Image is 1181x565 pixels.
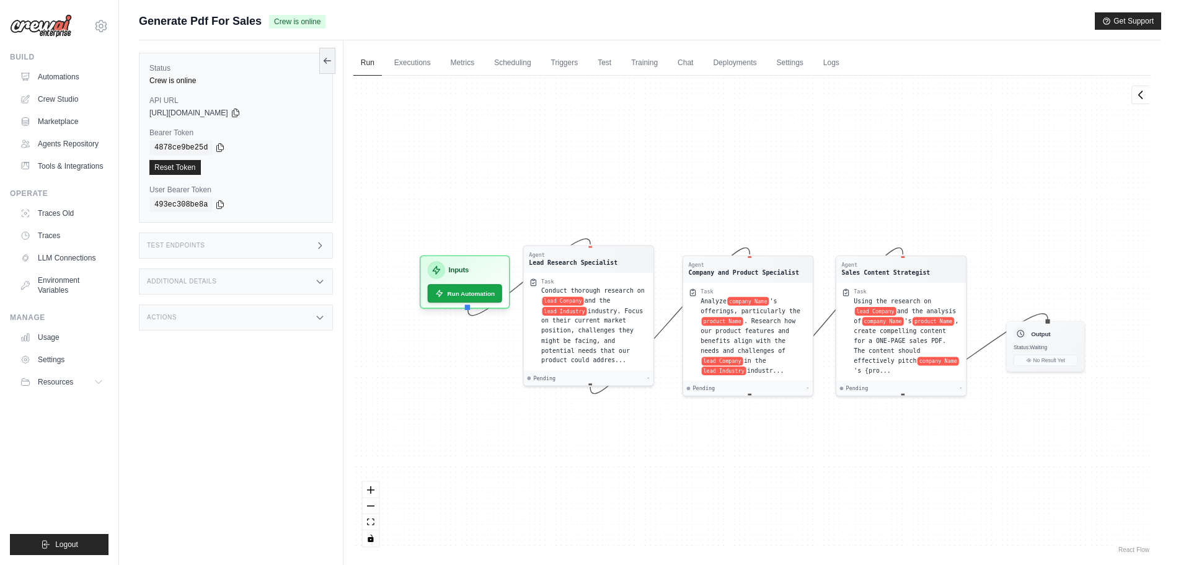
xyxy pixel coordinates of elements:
[420,256,510,309] div: InputsRun Automation
[806,385,809,392] div: -
[841,269,930,277] div: Sales Content Strategist
[744,357,766,364] span: in the
[387,50,438,76] a: Executions
[701,318,795,354] span: . Research how our product features and benefits align with the needs and challenges of
[147,314,177,321] h3: Actions
[149,128,322,138] label: Bearer Token
[835,256,966,396] div: AgentSales Content StrategistTaskUsing the research onlead Companyand the analysis ofcompany Name...
[688,262,799,269] div: Agent
[353,50,382,76] a: Run
[854,307,896,316] span: lead Company
[15,203,108,223] a: Traces Old
[139,12,262,30] span: Generate Pdf For Sales
[363,482,379,546] div: React Flow controls
[15,89,108,109] a: Crew Studio
[468,239,590,316] g: Edge from inputsNode to 0d13930d45cf1cd46c14e885bdfa4b68
[10,534,108,555] button: Logout
[428,284,502,303] button: Run Automation
[363,482,379,498] button: zoom in
[15,327,108,347] a: Usage
[854,367,891,374] span: 's {pro...
[670,50,701,76] a: Chat
[149,140,213,155] code: 4878ce9be25d
[1014,355,1077,366] button: No Result Yet
[149,108,228,118] span: [URL][DOMAIN_NAME]
[10,52,108,62] div: Build
[918,357,959,365] span: company Name
[647,375,650,381] div: -
[38,377,73,387] span: Resources
[149,185,322,195] label: User Bearer Token
[529,258,617,267] div: Lead Research Specialist
[1119,505,1181,565] iframe: Chat Widget
[747,367,784,374] span: industr...
[533,375,555,381] span: Pending
[363,530,379,546] button: toggle interactivity
[542,306,586,315] span: lead Industry
[590,248,750,394] g: Edge from 0d13930d45cf1cd46c14e885bdfa4b68 to 07159f1129c8fec1ffb2864c7bb977c5
[846,385,868,392] span: Pending
[15,112,108,131] a: Marketplace
[487,50,538,76] a: Scheduling
[149,63,322,73] label: Status
[854,318,958,365] span: , create compelling content for a ONE-PAGE sales PDF. The content should effectively pitch
[149,96,322,105] label: API URL
[862,317,903,326] span: company Name
[692,385,715,392] span: Pending
[624,50,665,76] a: Training
[541,287,645,294] span: Conduct thorough research on
[15,350,108,370] a: Settings
[149,76,322,86] div: Crew is online
[701,296,807,375] div: Analyze {company Name}'s offerings, particularly the {product Name}. Research how our product fea...
[529,251,617,258] div: Agent
[903,314,1048,393] g: Edge from 5607885a273b741f5a2c199ca29bfa3c to outputNode
[701,297,800,314] span: 's offerings, particularly the
[701,367,746,375] span: lead Industry
[15,270,108,300] a: Environment Variables
[854,296,960,375] div: Using the research on {lead Company} and the analysis of {company Name}'s {product Name}, create ...
[10,313,108,323] div: Manage
[15,372,108,392] button: Resources
[701,297,727,304] span: Analyze
[542,296,583,305] span: lead Company
[750,248,903,394] g: Edge from 07159f1129c8fec1ffb2864c7bb977c5 to 5607885a273b741f5a2c199ca29bfa3c
[959,385,962,392] div: -
[1014,345,1047,351] span: Status: Waiting
[448,265,469,275] h3: Inputs
[15,67,108,87] a: Automations
[147,242,205,249] h3: Test Endpoints
[905,318,912,324] span: 's
[1095,12,1161,30] button: Get Support
[854,307,956,324] span: and the analysis of
[701,317,743,326] span: product Name
[1031,329,1050,338] h3: Output
[149,160,201,175] a: Reset Token
[541,307,643,364] span: industry. Focus on their current market position, challenges they might be facing, and potential ...
[363,498,379,514] button: zoom out
[269,15,325,29] span: Crew is online
[841,262,930,269] div: Agent
[15,226,108,246] a: Traces
[15,248,108,268] a: LLM Connections
[523,245,654,386] div: AgentLead Research SpecialistTaskConduct thorough research onlead Companyand thelead Industryindu...
[10,14,72,38] img: Logo
[10,189,108,198] div: Operate
[701,288,713,295] div: Task
[363,514,379,530] button: fit view
[15,156,108,176] a: Tools & Integrations
[913,317,954,326] span: product Name
[544,50,586,76] a: Triggers
[15,134,108,154] a: Agents Repository
[147,278,216,285] h3: Additional Details
[816,50,847,76] a: Logs
[701,357,743,365] span: lead Company
[769,50,810,76] a: Settings
[706,50,764,76] a: Deployments
[541,286,648,365] div: Conduct thorough research on {lead Company} and the {lead Industry} industry. Focus on their curr...
[590,50,619,76] a: Test
[443,50,482,76] a: Metrics
[1118,546,1149,553] a: React Flow attribution
[854,288,866,295] div: Task
[55,540,78,549] span: Logout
